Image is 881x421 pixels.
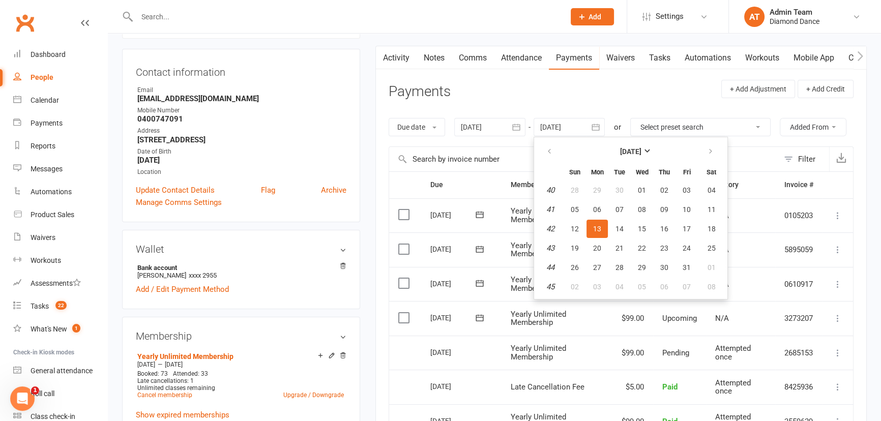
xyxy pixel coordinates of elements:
[564,200,585,219] button: 05
[31,188,72,196] div: Automations
[430,310,477,325] div: [DATE]
[683,283,691,291] span: 07
[10,386,35,411] iframe: Intercom live chat
[738,46,786,70] a: Workouts
[609,301,653,336] td: $99.00
[678,46,738,70] a: Automations
[593,244,601,252] span: 20
[72,324,80,333] span: 1
[571,205,579,214] span: 05
[31,412,75,420] div: Class check-in
[638,225,646,233] span: 15
[31,367,93,375] div: General attendance
[708,263,716,272] span: 01
[775,336,823,370] td: 2685153
[660,283,668,291] span: 06
[417,46,452,70] a: Notes
[31,50,66,58] div: Dashboard
[421,172,502,198] th: Due
[13,66,107,89] a: People
[137,361,155,368] span: [DATE]
[137,156,346,165] strong: [DATE]
[638,244,646,252] span: 22
[165,361,183,368] span: [DATE]
[786,46,841,70] a: Mobile App
[586,258,608,277] button: 27
[452,46,494,70] a: Comms
[31,211,74,219] div: Product Sales
[591,168,604,176] small: Monday
[430,276,477,291] div: [DATE]
[698,220,724,238] button: 18
[631,181,653,199] button: 01
[631,200,653,219] button: 08
[593,283,601,291] span: 03
[662,348,689,357] span: Pending
[654,239,675,257] button: 23
[31,73,53,81] div: People
[136,63,346,78] h3: Contact information
[676,239,697,257] button: 24
[707,168,716,176] small: Saturday
[13,382,107,405] a: Roll call
[614,121,621,133] div: or
[631,220,653,238] button: 15
[13,89,107,112] a: Calendar
[775,301,823,336] td: 3273207
[546,282,554,291] em: 45
[13,181,107,203] a: Automations
[631,258,653,277] button: 29
[511,344,566,362] span: Yearly Unlimited Membership
[502,172,609,198] th: Membership
[136,262,346,281] li: [PERSON_NAME]
[511,241,566,259] span: Yearly Unlimited Membership
[13,203,107,226] a: Product Sales
[609,239,630,257] button: 21
[654,181,675,199] button: 02
[779,147,829,171] button: Filter
[660,205,668,214] span: 09
[715,344,751,362] span: Attempted once
[659,168,670,176] small: Thursday
[586,239,608,257] button: 20
[593,186,601,194] span: 29
[137,167,346,177] div: Location
[631,239,653,257] button: 22
[564,239,585,257] button: 19
[708,244,716,252] span: 25
[135,360,346,369] div: —
[430,378,477,394] div: [DATE]
[13,112,107,135] a: Payments
[798,80,854,98] button: + Add Credit
[586,220,608,238] button: 13
[683,205,691,214] span: 10
[564,181,585,199] button: 28
[511,310,566,327] span: Yearly Unlimited Membership
[770,8,819,17] div: Admin Team
[609,370,653,404] td: $5.00
[656,5,684,28] span: Settings
[676,181,697,199] button: 03
[660,244,668,252] span: 23
[676,278,697,296] button: 07
[744,7,765,27] div: AT
[137,147,346,157] div: Date of Birth
[321,184,346,196] a: Archive
[546,224,554,233] em: 42
[511,206,566,224] span: Yearly Unlimited Membership
[586,200,608,219] button: 06
[698,239,724,257] button: 25
[593,225,601,233] span: 13
[654,258,675,277] button: 30
[676,200,697,219] button: 10
[683,168,691,176] small: Friday
[31,233,55,242] div: Waivers
[698,181,724,199] button: 04
[430,207,477,223] div: [DATE]
[31,96,59,104] div: Calendar
[571,263,579,272] span: 26
[660,225,668,233] span: 16
[708,225,716,233] span: 18
[137,85,346,95] div: Email
[31,279,81,287] div: Assessments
